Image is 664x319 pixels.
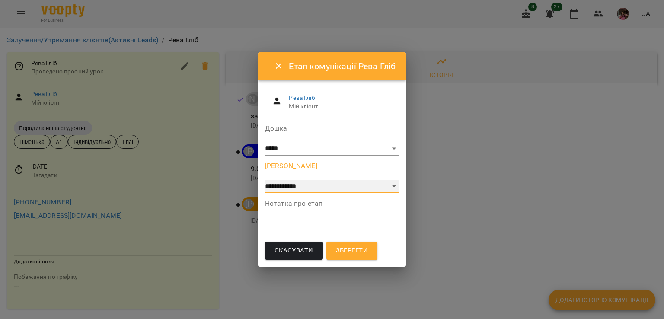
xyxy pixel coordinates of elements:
button: Скасувати [265,242,323,260]
button: Close [268,56,289,77]
label: Нотатка про етап [265,200,399,207]
span: Зберегти [336,245,368,256]
label: [PERSON_NAME] [265,163,399,169]
button: Зберегти [326,242,377,260]
h6: Етап комунікації Рева Гліб [289,60,396,73]
label: Дошка [265,125,399,132]
a: Рева Гліб [289,94,315,101]
span: Скасувати [275,245,313,256]
span: Мій клієнт [289,102,392,111]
